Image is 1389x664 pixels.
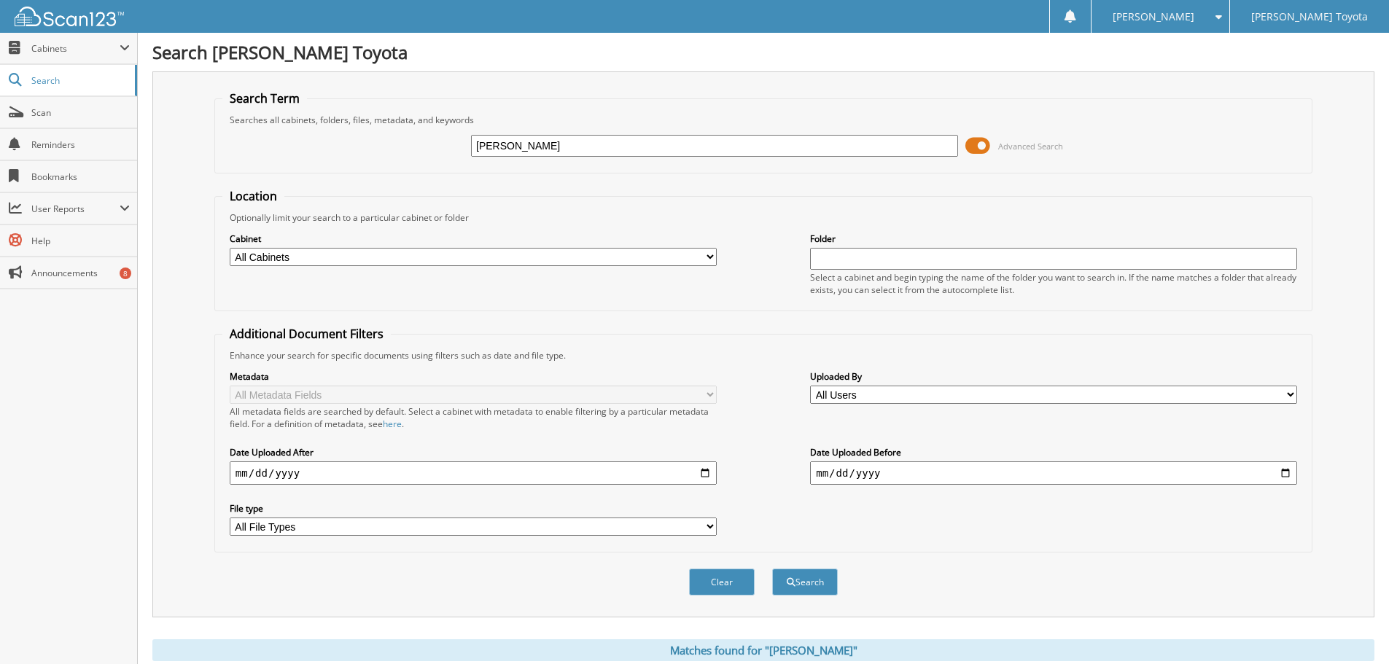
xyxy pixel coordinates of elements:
[31,74,128,87] span: Search
[810,446,1297,458] label: Date Uploaded Before
[230,405,717,430] div: All metadata fields are searched by default. Select a cabinet with metadata to enable filtering b...
[31,171,130,183] span: Bookmarks
[15,7,124,26] img: scan123-logo-white.svg
[31,42,120,55] span: Cabinets
[222,211,1304,224] div: Optionally limit your search to a particular cabinet or folder
[810,271,1297,296] div: Select a cabinet and begin typing the name of the folder you want to search in. If the name match...
[222,349,1304,362] div: Enhance your search for specific documents using filters such as date and file type.
[152,639,1374,661] div: Matches found for "[PERSON_NAME]"
[230,502,717,515] label: File type
[810,370,1297,383] label: Uploaded By
[222,90,307,106] legend: Search Term
[1251,12,1368,21] span: [PERSON_NAME] Toyota
[152,40,1374,64] h1: Search [PERSON_NAME] Toyota
[31,106,130,119] span: Scan
[230,461,717,485] input: start
[772,569,838,595] button: Search
[230,446,717,458] label: Date Uploaded After
[31,235,130,247] span: Help
[222,326,391,342] legend: Additional Document Filters
[998,141,1063,152] span: Advanced Search
[31,203,120,215] span: User Reports
[222,114,1304,126] div: Searches all cabinets, folders, files, metadata, and keywords
[1113,12,1194,21] span: [PERSON_NAME]
[222,188,284,204] legend: Location
[810,461,1297,485] input: end
[383,418,402,430] a: here
[120,267,131,279] div: 8
[31,138,130,151] span: Reminders
[689,569,755,595] button: Clear
[810,233,1297,245] label: Folder
[230,233,717,245] label: Cabinet
[230,370,717,383] label: Metadata
[31,267,130,279] span: Announcements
